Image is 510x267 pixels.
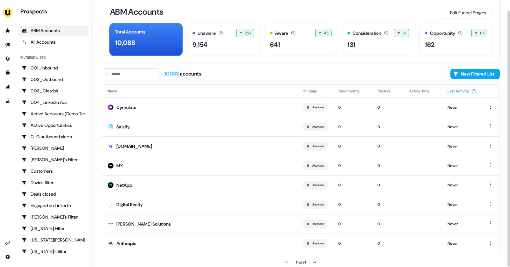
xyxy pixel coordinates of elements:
div: 0 [338,162,367,169]
div: ABM Accounts [22,27,85,34]
div: 131 [347,40,355,49]
div: Consideration [353,30,381,37]
h3: ABM Accounts [110,8,163,16]
div: [DOMAIN_NAME] [116,143,152,149]
button: Unaware [312,143,324,149]
button: Touchpoints [338,85,367,97]
div: 003_Clearbit [22,88,85,94]
button: Unaware [312,182,324,188]
div: Cymulate [116,104,136,111]
a: Go to C+G outbound alerts [18,132,89,142]
span: 10088 [164,70,180,77]
a: Go to templates [3,68,13,78]
a: All accounts [18,37,89,47]
div: [PERSON_NAME] [22,145,85,151]
a: Go to 004_LinkedIn Ads [18,97,89,107]
div: 0 [377,201,399,208]
div: [US_STATE][PERSON_NAME] [22,237,85,243]
div: 162 [425,40,434,49]
div: 0 [338,240,367,247]
div: Never [448,182,477,188]
div: 0 [377,221,399,227]
div: 9,154 [193,40,208,49]
div: Stage [302,88,328,94]
div: 0 [338,182,367,188]
div: C+G outbound alerts [22,133,85,140]
a: Go to integrations [3,252,13,262]
a: Go to prospects [3,25,13,36]
div: 10,088 [115,38,135,47]
div: Engaged on LinkedIn [22,202,85,209]
div: Opportunity [430,30,455,37]
div: accounts [164,70,201,77]
a: Go to outbound experience [3,40,13,50]
div: Digital Realty [116,201,143,208]
div: Total Accounts [115,29,145,35]
div: NetApp [116,182,132,188]
div: [US_STATE]'s filter [22,248,85,255]
a: Go to attribution [3,82,13,92]
div: 0 [377,124,399,130]
div: 0 [377,182,399,188]
div: 004_LinkedIn Ads [22,99,85,105]
a: ABM Accounts [18,25,89,36]
div: Page 1 [296,259,306,265]
div: 0 [338,201,367,208]
div: Never [448,124,477,130]
div: 0 [338,221,367,227]
a: Go to Inbound [3,54,13,64]
a: Go to Active Accounts (Demo Test) [18,109,89,119]
a: Go to Customers [18,166,89,176]
span: 45 [324,30,329,36]
a: Go to Georgia Slack [18,235,89,245]
a: Go to Georgia's filter [18,246,89,256]
th: Name [102,85,297,97]
div: Salsify [116,124,130,130]
button: Edit Funnel Stages [445,7,492,18]
a: Go to Georgia Filter [18,223,89,234]
a: Go to Charlotte Stone [18,143,89,153]
div: 0 [338,124,367,130]
button: Active Time [409,85,437,97]
div: Unaware [198,30,216,37]
div: Never [448,104,477,111]
div: Aware [275,30,288,37]
a: Go to experiments [3,96,13,106]
a: Go to Active Opportunities [18,120,89,130]
a: Go to Engaged on LinkedIn [18,200,89,211]
div: Never [448,201,477,208]
button: New Filtered List [450,69,500,79]
div: [PERSON_NAME] Solutions [116,221,171,227]
button: Unaware [312,241,324,246]
div: 002_Outbound [22,76,85,83]
div: Never [448,162,477,169]
button: Unaware [312,124,324,130]
div: Never [448,240,477,247]
div: 0 [377,162,399,169]
div: Never [448,221,477,227]
div: Anthropic [116,240,136,247]
a: Go to 002_Outbound [18,74,89,84]
a: Go to Deals closed [18,189,89,199]
span: 61 [480,30,484,36]
button: Visitors [377,85,398,97]
div: Active Opportunities [22,122,85,128]
div: All Accounts [22,39,85,45]
div: 0 [377,143,399,149]
a: Go to 001_Inbound [18,63,89,73]
a: Go to Davids filter [18,177,89,188]
span: 31 [403,30,406,36]
a: Go to integrations [3,238,13,248]
button: Unaware [312,105,324,110]
button: Unaware [312,221,324,227]
div: 0 [338,143,367,149]
div: Prospects [20,8,89,15]
div: [PERSON_NAME]'s Filter [22,214,85,220]
button: Unaware [312,163,324,169]
div: [PERSON_NAME]'s Filter [22,156,85,163]
a: Go to Geneviève's Filter [18,212,89,222]
div: 0 [338,104,367,111]
div: 0 [377,104,399,111]
div: Filtered lists [20,55,46,60]
div: 0 [377,240,399,247]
